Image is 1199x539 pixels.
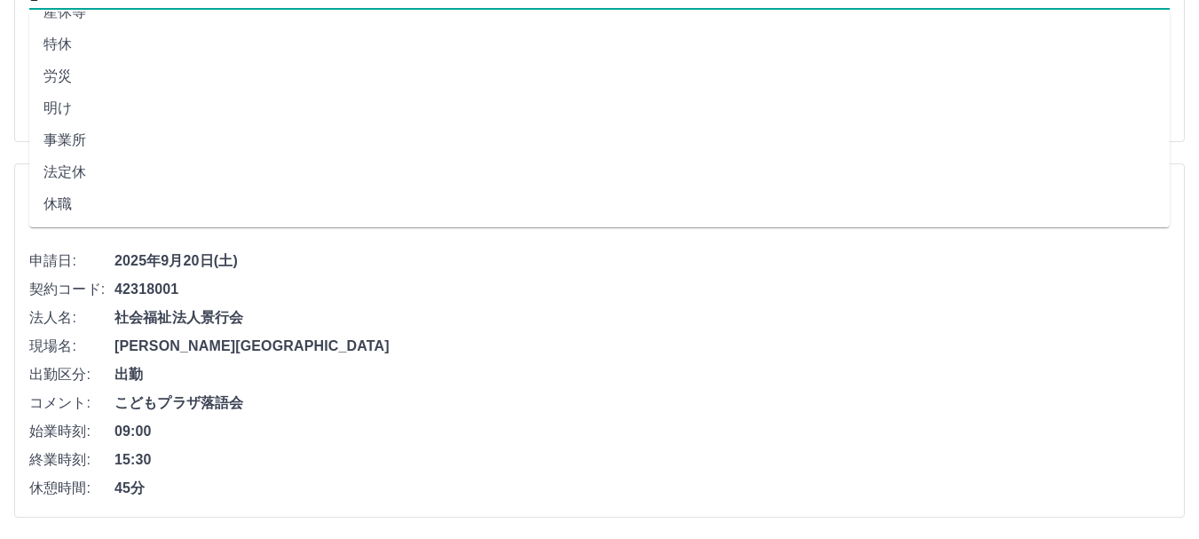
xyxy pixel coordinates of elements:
li: 事業所 [29,124,1170,156]
span: 42318001 [114,279,1170,300]
span: [PERSON_NAME][GEOGRAPHIC_DATA] [114,336,1170,357]
li: 休職 [29,188,1170,220]
li: 明け [29,92,1170,124]
li: 法定休 [29,156,1170,188]
span: 15:30 [114,449,1170,471]
span: 契約コード: [29,279,114,300]
span: 社会福祉法人景行会 [114,307,1170,329]
span: 出勤 [114,364,1170,385]
span: コメント: [29,392,114,414]
span: 2025年9月20日(土) [114,250,1170,272]
span: 45分 [114,478,1170,499]
span: 休憩時間: [29,478,114,499]
span: 法人名: [29,307,114,329]
span: 09:00 [114,421,1170,442]
span: 出勤区分: [29,364,114,385]
li: 特休 [29,28,1170,60]
span: こどもプラザ落語会 [114,392,1170,414]
span: 始業時刻: [29,421,114,442]
li: 労災 [29,60,1170,92]
span: 終業時刻: [29,449,114,471]
span: 現場名: [29,336,114,357]
span: 申請日: [29,250,114,272]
